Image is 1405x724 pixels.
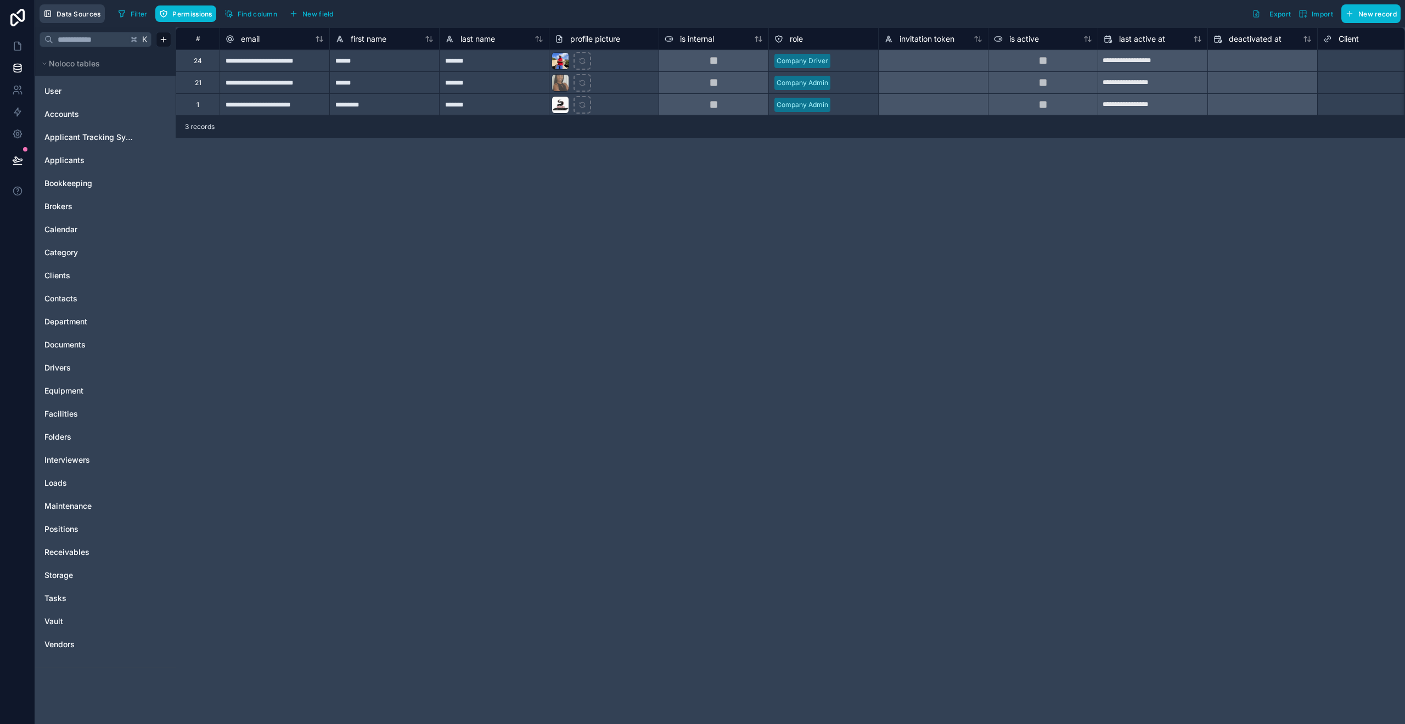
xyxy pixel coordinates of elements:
button: Data Sources [40,4,105,23]
a: Category [44,247,133,258]
span: Client [1339,33,1359,44]
span: invitation token [900,33,954,44]
span: Contacts [44,293,77,304]
a: Bookkeeping [44,178,133,189]
span: Applicants [44,155,85,166]
span: 3 records [185,122,215,131]
button: New field [285,5,338,22]
a: Tasks [44,593,133,604]
div: Department [40,313,171,330]
div: Company Admin [777,78,828,88]
a: Calendar [44,224,133,235]
a: New record [1337,4,1401,23]
span: Documents [44,339,86,350]
button: Import [1295,4,1337,23]
a: Clients [44,270,133,281]
a: Equipment [44,385,133,396]
div: Equipment [40,382,171,400]
div: Company Admin [777,100,828,110]
span: is internal [680,33,714,44]
a: Applicant Tracking System [44,132,133,143]
div: Folders [40,428,171,446]
div: Category [40,244,171,261]
span: Equipment [44,385,83,396]
div: Clients [40,267,171,284]
span: last name [460,33,495,44]
span: Category [44,247,78,258]
span: New field [302,10,334,18]
div: Bookkeeping [40,175,171,192]
a: Vault [44,616,133,627]
span: profile picture [570,33,620,44]
span: Noloco tables [49,58,100,69]
a: Brokers [44,201,133,212]
span: Calendar [44,224,77,235]
span: first name [351,33,386,44]
span: Facilities [44,408,78,419]
button: Export [1248,4,1295,23]
span: Vault [44,616,63,627]
div: Documents [40,336,171,353]
a: Interviewers [44,454,133,465]
div: Vendors [40,636,171,653]
span: Permissions [172,10,212,18]
div: # [184,35,211,43]
div: Applicant Tracking System [40,128,171,146]
button: Noloco tables [40,56,165,71]
span: Brokers [44,201,72,212]
div: Tasks [40,590,171,607]
span: is active [1009,33,1039,44]
a: Applicants [44,155,133,166]
span: Data Sources [57,10,101,18]
span: role [790,33,803,44]
div: Loads [40,474,171,492]
span: deactivated at [1229,33,1282,44]
div: Contacts [40,290,171,307]
span: Storage [44,570,73,581]
span: K [141,36,149,43]
span: Filter [131,10,148,18]
button: Permissions [155,5,216,22]
a: Vendors [44,639,133,650]
span: last active at [1119,33,1165,44]
span: User [44,86,61,97]
a: Maintenance [44,501,133,512]
span: Export [1269,10,1291,18]
a: Documents [44,339,133,350]
a: Loads [44,478,133,489]
div: Receivables [40,543,171,561]
span: Bookkeeping [44,178,92,189]
span: Positions [44,524,78,535]
div: Vault [40,613,171,630]
span: Find column [238,10,277,18]
span: Tasks [44,593,66,604]
span: New record [1358,10,1397,18]
div: Company Driver [777,56,828,66]
span: Maintenance [44,501,92,512]
div: Facilities [40,405,171,423]
span: Clients [44,270,70,281]
span: Vendors [44,639,75,650]
div: Applicants [40,151,171,169]
div: User [40,82,171,100]
div: Accounts [40,105,171,123]
a: Permissions [155,5,220,22]
span: Loads [44,478,67,489]
a: Storage [44,570,133,581]
div: Storage [40,566,171,584]
a: Contacts [44,293,133,304]
a: Positions [44,524,133,535]
div: 24 [194,57,202,65]
div: Calendar [40,221,171,238]
button: New record [1341,4,1401,23]
div: Drivers [40,359,171,377]
a: Folders [44,431,133,442]
a: Receivables [44,547,133,558]
span: Import [1312,10,1333,18]
span: Receivables [44,547,89,558]
div: Brokers [40,198,171,215]
div: 1 [196,100,199,109]
button: Filter [114,5,151,22]
div: 21 [195,78,201,87]
span: Drivers [44,362,71,373]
